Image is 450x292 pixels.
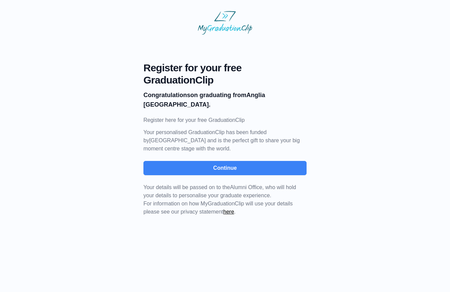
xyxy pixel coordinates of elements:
span: Alumni Office [230,184,262,190]
button: Continue [143,161,307,175]
a: here [223,209,234,215]
p: Register here for your free GraduationClip [143,116,307,124]
span: Your details will be passed on to the , who will hold your details to personalise your graduate e... [143,184,296,198]
span: For information on how MyGraduationClip will use your details please see our privacy statement . [143,184,296,215]
span: Register for your free [143,62,307,74]
b: Congratulations [143,92,190,98]
p: Your personalised GraduationClip has been funded by [GEOGRAPHIC_DATA] and is the perfect gift to ... [143,128,307,153]
span: GraduationClip [143,74,307,86]
img: MyGraduationClip [198,11,252,35]
p: on graduating from Anglia [GEOGRAPHIC_DATA]. [143,90,307,109]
